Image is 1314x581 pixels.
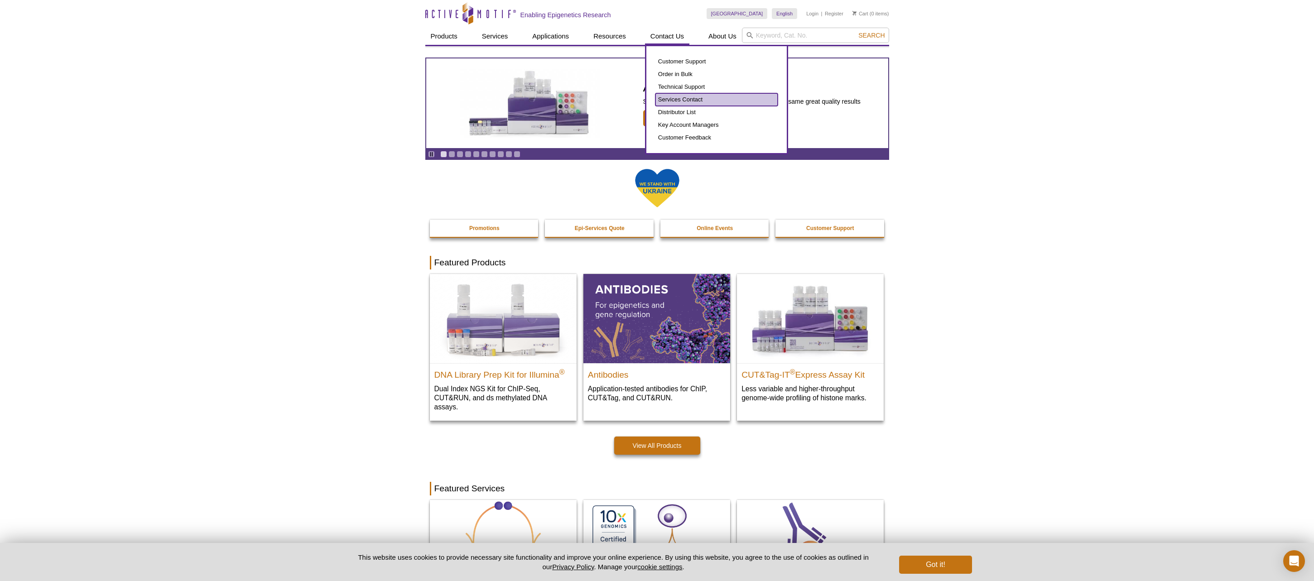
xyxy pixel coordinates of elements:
[588,28,631,45] a: Resources
[473,151,480,158] a: Go to slide 5
[806,10,818,17] a: Login
[527,28,574,45] a: Applications
[635,168,680,208] img: We Stand With Ukraine
[821,8,823,19] li: |
[434,384,572,412] p: Dual Index NGS Kit for ChIP-Seq, CUT&RUN, and ds methylated DNA assays.
[430,274,577,363] img: DNA Library Prep Kit for Illumina
[899,556,972,574] button: Got it!
[465,151,472,158] a: Go to slide 4
[426,58,888,148] a: ATAC-Seq Express Kit ATAC-Seq Express Kit Simplified, faster ATAC-Seq workflow delivering the sam...
[660,220,770,237] a: Online Events
[477,28,514,45] a: Services
[655,93,778,106] a: Services Contact
[430,482,885,495] h2: Featured Services
[643,80,861,94] h2: ATAC-Seq Express Kit
[575,225,625,231] strong: Epi-Services Quote
[655,119,778,131] a: Key Account Managers
[440,151,447,158] a: Go to slide 1
[545,220,655,237] a: Epi-Services Quote
[645,28,689,45] a: Contact Us
[655,55,778,68] a: Customer Support
[448,151,455,158] a: Go to slide 2
[583,274,730,411] a: All Antibodies Antibodies Application-tested antibodies for ChIP, CUT&Tag, and CUT&RUN.
[790,368,795,375] sup: ®
[741,366,879,379] h2: CUT&Tag-IT Express Assay Kit
[741,384,879,403] p: Less variable and higher-throughput genome-wide profiling of histone marks​.
[426,58,888,148] article: ATAC-Seq Express Kit
[856,31,887,39] button: Search
[489,151,496,158] a: Go to slide 7
[742,28,889,43] input: Keyword, Cat. No.
[825,10,843,17] a: Register
[852,10,868,17] a: Cart
[455,69,605,138] img: ATAC-Seq Express Kit
[775,220,885,237] a: Customer Support
[655,81,778,93] a: Technical Support
[342,552,885,571] p: This website uses cookies to provide necessary site functionality and improve your online experie...
[737,274,884,363] img: CUT&Tag-IT® Express Assay Kit
[588,384,726,403] p: Application-tested antibodies for ChIP, CUT&Tag, and CUT&RUN.
[559,368,565,375] sup: ®
[637,563,682,571] button: cookie settings
[497,151,504,158] a: Go to slide 8
[430,274,577,420] a: DNA Library Prep Kit for Illumina DNA Library Prep Kit for Illumina® Dual Index NGS Kit for ChIP-...
[430,220,539,237] a: Promotions
[703,28,742,45] a: About Us
[852,11,857,15] img: Your Cart
[520,11,611,19] h2: Enabling Epigenetics Research
[655,106,778,119] a: Distributor List
[655,68,778,81] a: Order in Bulk
[425,28,463,45] a: Products
[481,151,488,158] a: Go to slide 6
[469,225,500,231] strong: Promotions
[430,256,885,269] h2: Featured Products
[858,32,885,39] span: Search
[514,151,520,158] a: Go to slide 10
[428,151,435,158] a: Toggle autoplay
[457,151,463,158] a: Go to slide 3
[588,366,726,379] h2: Antibodies
[697,225,733,231] strong: Online Events
[772,8,797,19] a: English
[655,131,778,144] a: Customer Feedback
[505,151,512,158] a: Go to slide 9
[552,563,594,571] a: Privacy Policy
[806,225,854,231] strong: Customer Support
[643,110,696,126] span: Learn More
[737,274,884,411] a: CUT&Tag-IT® Express Assay Kit CUT&Tag-IT®Express Assay Kit Less variable and higher-throughput ge...
[707,8,768,19] a: [GEOGRAPHIC_DATA]
[583,274,730,363] img: All Antibodies
[434,366,572,379] h2: DNA Library Prep Kit for Illumina
[852,8,889,19] li: (0 items)
[1283,550,1305,572] div: Open Intercom Messenger
[643,97,861,106] p: Simplified, faster ATAC-Seq workflow delivering the same great quality results
[614,437,700,455] a: View All Products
